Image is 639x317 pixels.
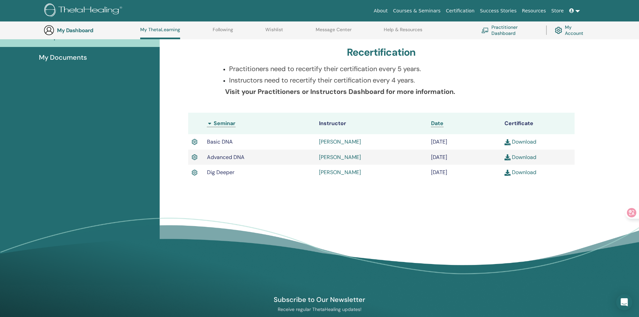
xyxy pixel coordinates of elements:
a: About [371,5,390,17]
a: Download [504,169,536,176]
img: Active Certificate [192,138,198,146]
td: [DATE] [428,150,501,165]
td: [DATE] [428,165,501,180]
th: Certificate [501,113,575,134]
b: Visit your Practitioners or Instructors Dashboard for more information. [225,87,455,96]
h4: Subscribe to Our Newsletter [242,295,397,304]
a: Following [213,27,233,38]
div: Open Intercom Messenger [616,294,632,310]
h3: My Dashboard [57,27,124,34]
a: Resources [519,5,549,17]
a: Success Stories [477,5,519,17]
img: chalkboard-teacher.svg [481,28,489,33]
td: [DATE] [428,134,501,150]
img: generic-user-icon.jpg [44,25,54,36]
p: Receive regular ThetaHealing updates! [242,306,397,312]
a: Help & Resources [384,27,422,38]
a: Message Center [316,27,352,38]
img: download.svg [504,170,511,176]
img: Active Certificate [192,153,198,162]
h3: Recertification [347,46,416,58]
span: Dig Deeper [207,169,234,176]
th: Instructor [316,113,428,134]
img: cog.svg [555,25,562,36]
a: Wishlist [265,27,283,38]
a: Courses & Seminars [390,5,443,17]
img: download.svg [504,154,511,160]
img: download.svg [504,139,511,145]
a: My Account [555,23,589,38]
img: logo.png [44,3,124,18]
a: Practitioner Dashboard [481,23,538,38]
img: Active Certificate [192,168,198,177]
a: Date [431,120,443,127]
a: Download [504,154,536,161]
a: My ThetaLearning [140,27,180,39]
a: [PERSON_NAME] [319,169,361,176]
a: [PERSON_NAME] [319,138,361,145]
span: My Documents [39,52,87,62]
span: Advanced DNA [207,154,245,161]
span: Basic DNA [207,138,233,145]
a: [PERSON_NAME] [319,154,361,161]
a: Store [549,5,567,17]
a: Download [504,138,536,145]
a: Certification [443,5,477,17]
p: Practitioners need to recertify their certification every 5 years. [229,64,541,74]
p: Instructors need to recertify their certification every 4 years. [229,75,541,85]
